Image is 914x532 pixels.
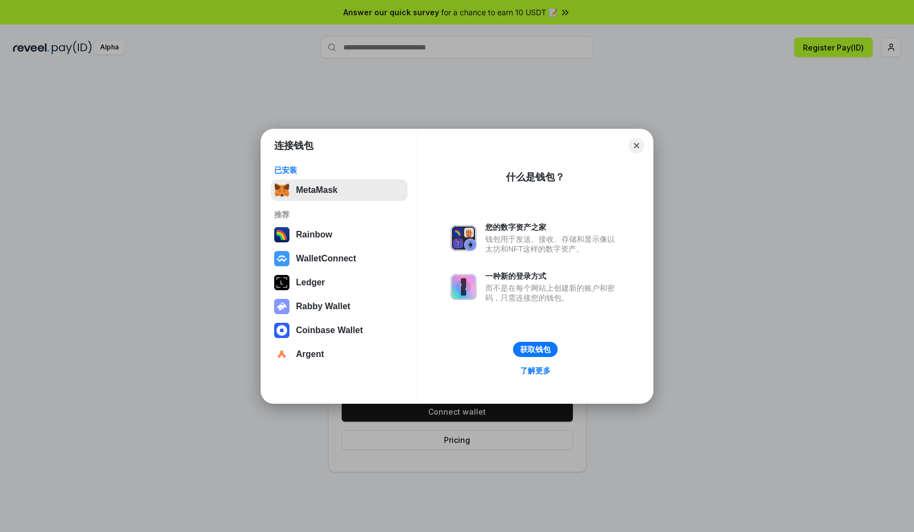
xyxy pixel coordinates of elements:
[274,323,289,338] img: svg+xml,%3Csvg%20width%3D%2228%22%20height%3D%2228%22%20viewBox%3D%220%200%2028%2028%22%20fill%3D...
[271,343,407,365] button: Argent
[520,345,551,354] div: 获取钱包
[514,364,557,378] a: 了解更多
[485,271,620,281] div: 一种新的登录方式
[485,283,620,303] div: 而不是在每个网站上创建新的账户和密码，只需连接您的钱包。
[274,227,289,242] img: svg+xml,%3Csvg%20width%3D%22120%22%20height%3D%22120%22%20viewBox%3D%220%200%20120%20120%22%20fil...
[271,179,407,201] button: MetaMask
[274,139,313,152] h1: 连接钱包
[506,171,565,184] div: 什么是钱包？
[296,278,325,287] div: Ledger
[274,275,289,290] img: svg+xml,%3Csvg%20xmlns%3D%22http%3A%2F%2Fwww.w3.org%2F2000%2Fsvg%22%20width%3D%2228%22%20height%3...
[274,299,289,314] img: svg+xml,%3Csvg%20xmlns%3D%22http%3A%2F%2Fwww.w3.org%2F2000%2Fsvg%22%20fill%3D%22none%22%20viewBox...
[274,347,289,362] img: svg+xml,%3Csvg%20width%3D%2228%22%20height%3D%2228%22%20viewBox%3D%220%200%2028%2028%22%20fill%3D...
[271,296,407,317] button: Rabby Wallet
[271,320,407,341] button: Coinbase Wallet
[271,248,407,270] button: WalletConnect
[520,366,551,375] div: 了解更多
[513,342,558,357] button: 获取钱包
[629,138,644,153] button: Close
[274,183,289,198] img: svg+xml,%3Csvg%20fill%3D%22none%22%20height%3D%2233%22%20viewBox%3D%220%200%2035%2033%22%20width%...
[274,165,404,175] div: 已安装
[485,234,620,254] div: 钱包用于发送、接收、存储和显示像以太坊和NFT这样的数字资产。
[271,272,407,293] button: Ledger
[296,185,337,195] div: MetaMask
[274,251,289,266] img: svg+xml,%3Csvg%20width%3D%2228%22%20height%3D%2228%22%20viewBox%3D%220%200%2028%2028%22%20fill%3D...
[450,225,477,251] img: svg+xml,%3Csvg%20xmlns%3D%22http%3A%2F%2Fwww.w3.org%2F2000%2Fsvg%22%20fill%3D%22none%22%20viewBox...
[271,224,407,246] button: Rainbow
[296,302,350,311] div: Rabby Wallet
[485,222,620,232] div: 您的数字资产之家
[296,326,363,335] div: Coinbase Wallet
[274,210,404,220] div: 推荐
[296,254,356,264] div: WalletConnect
[296,230,332,240] div: Rainbow
[450,274,477,300] img: svg+xml,%3Csvg%20xmlns%3D%22http%3A%2F%2Fwww.w3.org%2F2000%2Fsvg%22%20fill%3D%22none%22%20viewBox...
[296,349,324,359] div: Argent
